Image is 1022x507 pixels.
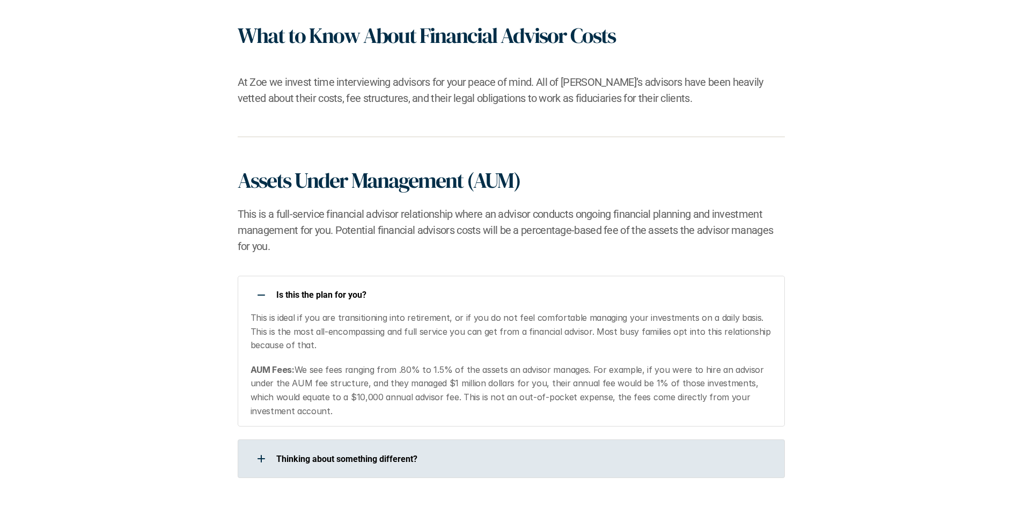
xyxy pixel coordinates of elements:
p: This is ideal if you are transitioning into retirement, or if you do not feel comfortable managin... [251,311,771,352]
h2: At Zoe we invest time interviewing advisors for your peace of mind. All of [PERSON_NAME]’s adviso... [238,74,785,106]
p: Is this the plan for you?​ [276,290,771,300]
h1: What to Know About Financial Advisor Costs [238,23,615,48]
p: ​Thinking about something different?​ [276,454,771,464]
p: We see fees ranging from .80% to 1.5% of the assets an advisor manages. For example, if you were ... [251,363,771,418]
strong: AUM Fees: [251,364,295,375]
h1: Assets Under Management (AUM) [238,167,520,193]
h2: This is a full-service financial advisor relationship where an advisor conducts ongoing financial... [238,206,785,254]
